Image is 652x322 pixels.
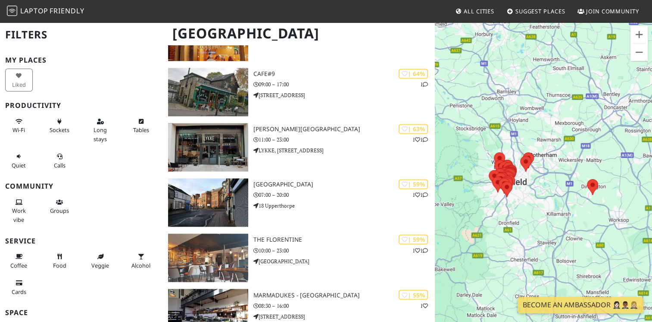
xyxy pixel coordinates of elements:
[46,249,74,272] button: Food
[163,178,434,227] a: Zest Centre | 59% 11 [GEOGRAPHIC_DATA] 07:00 – 20:00 18 Upperthorpe
[163,123,434,171] a: LYKKE Sheffield | 63% 11 [PERSON_NAME][GEOGRAPHIC_DATA] 11:00 – 23:00 LYKKE, [STREET_ADDRESS]
[5,195,33,227] button: Work vibe
[5,101,158,110] h3: Productivity
[163,234,434,282] a: The Florentine | 59% 11 The Florentine 10:00 – 23:00 [GEOGRAPHIC_DATA]
[7,4,84,19] a: LaptopFriendly LaptopFriendly
[518,297,643,313] a: Become an Ambassador 🤵🏻‍♀️🤵🏾‍♂️🤵🏼‍♀️
[5,149,33,172] button: Quiet
[515,7,565,15] span: Suggest Places
[412,246,428,254] p: 1 1
[5,276,33,299] button: Cards
[165,22,433,45] h1: [GEOGRAPHIC_DATA]
[574,3,643,19] a: Join Community
[253,236,434,243] h3: The Florentine
[253,191,434,199] p: 07:00 – 20:00
[12,161,26,169] span: Quiet
[12,288,26,296] span: Credit cards
[46,195,74,218] button: Groups
[253,312,434,320] p: [STREET_ADDRESS]
[253,80,434,88] p: 09:00 – 17:00
[12,126,25,134] span: Stable Wi-Fi
[420,301,428,309] p: 1
[133,126,149,134] span: Work-friendly tables
[253,146,434,155] p: LYKKE, [STREET_ADDRESS]
[399,290,428,300] div: | 55%
[50,207,69,215] span: Group tables
[253,301,434,309] p: 08:30 – 16:00
[46,114,74,137] button: Sockets
[168,234,248,282] img: The Florentine
[20,6,48,16] span: Laptop
[253,291,434,299] h3: Marmadukes - [GEOGRAPHIC_DATA]
[87,114,114,146] button: Long stays
[168,178,248,227] img: Zest Centre
[253,257,434,265] p: [GEOGRAPHIC_DATA]
[128,114,155,137] button: Tables
[464,7,494,15] span: All Cities
[5,56,158,64] h3: My Places
[630,26,648,43] button: Zoom in
[253,136,434,144] p: 11:00 – 23:00
[452,3,498,19] a: All Cities
[5,237,158,245] h3: Service
[87,249,114,272] button: Veggie
[253,91,434,99] p: [STREET_ADDRESS]
[412,191,428,199] p: 1 1
[399,179,428,189] div: | 59%
[399,124,428,134] div: | 63%
[253,181,434,188] h3: [GEOGRAPHIC_DATA]
[5,114,33,137] button: Wi-Fi
[412,136,428,144] p: 1 1
[10,262,27,269] span: Coffee
[7,6,17,16] img: LaptopFriendly
[399,234,428,244] div: | 59%
[399,69,428,79] div: | 64%
[5,249,33,272] button: Coffee
[253,246,434,254] p: 10:00 – 23:00
[253,202,434,210] p: 18 Upperthorpe
[253,70,434,78] h3: Cafe#9
[50,6,84,16] span: Friendly
[163,68,434,116] a: Cafe#9 | 64% 1 Cafe#9 09:00 – 17:00 [STREET_ADDRESS]
[630,44,648,61] button: Zoom out
[50,126,69,134] span: Power sockets
[168,68,248,116] img: Cafe#9
[46,149,74,172] button: Calls
[5,182,158,190] h3: Community
[503,3,569,19] a: Suggest Places
[54,161,66,169] span: Video/audio calls
[5,309,158,317] h3: Space
[5,22,158,48] h2: Filters
[128,249,155,272] button: Alcohol
[253,126,434,133] h3: [PERSON_NAME][GEOGRAPHIC_DATA]
[131,262,150,269] span: Alcohol
[91,262,109,269] span: Veggie
[12,207,26,223] span: People working
[168,123,248,171] img: LYKKE Sheffield
[586,7,639,15] span: Join Community
[94,126,107,142] span: Long stays
[420,80,428,88] p: 1
[53,262,66,269] span: Food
